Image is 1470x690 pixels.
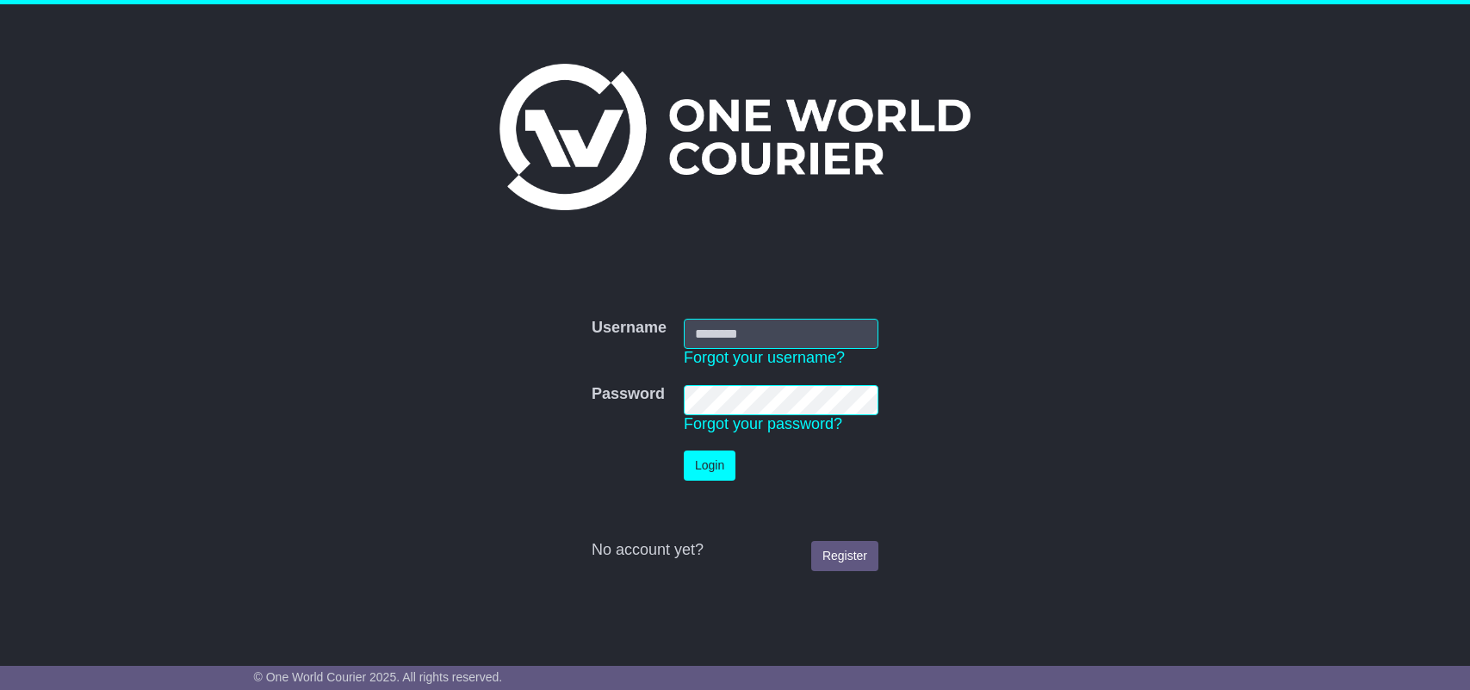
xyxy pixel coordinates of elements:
[684,451,735,481] button: Login
[592,385,665,404] label: Password
[592,319,667,338] label: Username
[499,64,970,210] img: One World
[592,541,878,560] div: No account yet?
[254,670,503,684] span: © One World Courier 2025. All rights reserved.
[811,541,878,571] a: Register
[684,349,845,366] a: Forgot your username?
[684,415,842,432] a: Forgot your password?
